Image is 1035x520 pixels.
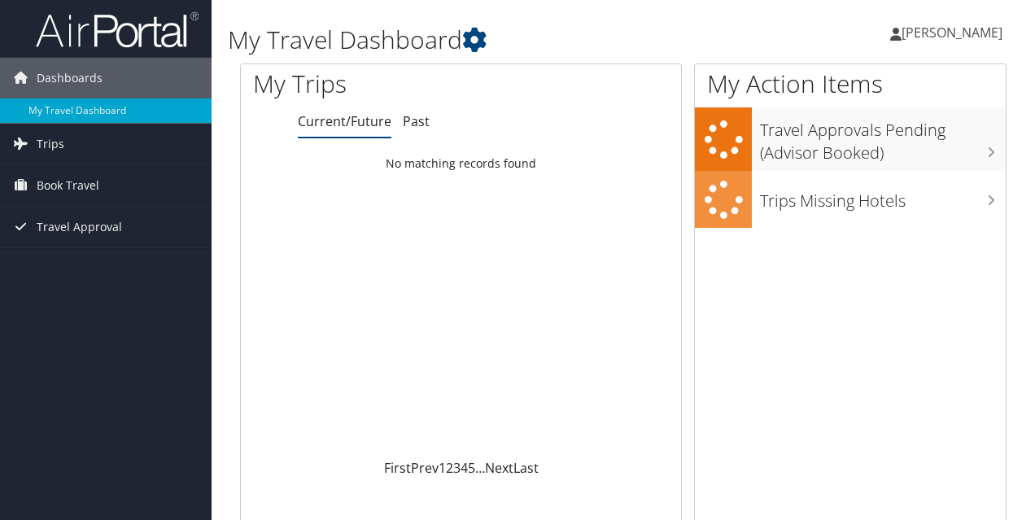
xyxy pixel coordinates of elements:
[411,459,439,477] a: Prev
[695,107,1006,170] a: Travel Approvals Pending (Advisor Booked)
[468,459,475,477] a: 5
[298,112,391,130] a: Current/Future
[461,459,468,477] a: 4
[228,23,755,57] h1: My Travel Dashboard
[695,67,1006,101] h1: My Action Items
[37,207,122,247] span: Travel Approval
[241,149,681,178] td: No matching records found
[253,67,486,101] h1: My Trips
[446,459,453,477] a: 2
[890,8,1019,57] a: [PERSON_NAME]
[384,459,411,477] a: First
[485,459,513,477] a: Next
[36,11,199,49] img: airportal-logo.png
[475,459,485,477] span: …
[37,165,99,206] span: Book Travel
[760,111,1006,164] h3: Travel Approvals Pending (Advisor Booked)
[37,58,103,98] span: Dashboards
[453,459,461,477] a: 3
[902,24,1002,42] span: [PERSON_NAME]
[439,459,446,477] a: 1
[37,124,64,164] span: Trips
[403,112,430,130] a: Past
[695,171,1006,229] a: Trips Missing Hotels
[513,459,539,477] a: Last
[760,181,1006,212] h3: Trips Missing Hotels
